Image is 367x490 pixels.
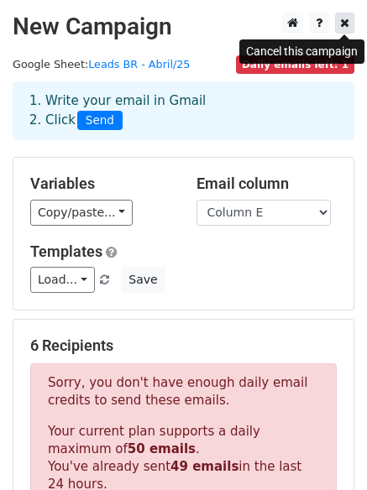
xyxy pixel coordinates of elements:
a: Daily emails left: 1 [236,58,354,70]
span: Daily emails left: 1 [236,55,354,74]
strong: 50 emails [128,441,196,456]
h5: 6 Recipients [30,336,337,355]
button: Save [121,267,165,293]
a: Templates [30,242,102,260]
div: 1. Write your email in Gmail 2. Click [17,91,350,130]
a: Copy/paste... [30,200,133,226]
p: Sorry, you don't have enough daily email credits to send these emails. [48,374,319,409]
strong: 49 emails [170,459,239,474]
a: Load... [30,267,95,293]
small: Google Sheet: [13,58,190,70]
h5: Email column [197,175,338,193]
span: Send [77,111,123,131]
h5: Variables [30,175,171,193]
h2: New Campaign [13,13,354,41]
div: Widget de chat [283,409,367,490]
div: Cancel this campaign [239,39,364,64]
iframe: Chat Widget [283,409,367,490]
a: Leads BR - Abril/25 [88,58,190,70]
